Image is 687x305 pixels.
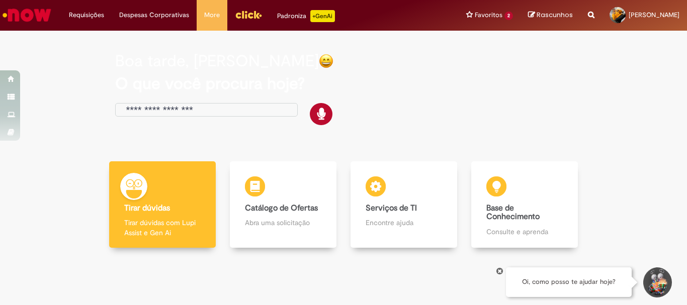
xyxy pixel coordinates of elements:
[343,161,464,248] a: Serviços de TI Encontre ajuda
[277,10,335,22] div: Padroniza
[245,218,321,228] p: Abra uma solicitação
[642,267,672,297] button: Iniciar Conversa de Suporte
[119,10,189,20] span: Despesas Corporativas
[124,203,170,213] b: Tirar dúvidas
[629,11,679,19] span: [PERSON_NAME]
[115,52,319,70] h2: Boa tarde, [PERSON_NAME]
[486,203,540,222] b: Base de Conhecimento
[504,12,513,20] span: 2
[506,267,632,297] div: Oi, como posso te ajudar hoje?
[486,227,563,237] p: Consulte e aprenda
[319,54,333,68] img: happy-face.png
[115,75,571,92] h2: O que você procura hoje?
[528,11,573,20] a: Rascunhos
[204,10,220,20] span: More
[223,161,343,248] a: Catálogo de Ofertas Abra uma solicitação
[102,161,223,248] a: Tirar dúvidas Tirar dúvidas com Lupi Assist e Gen Ai
[366,218,442,228] p: Encontre ajuda
[537,10,573,20] span: Rascunhos
[235,7,262,22] img: click_logo_yellow_360x200.png
[124,218,201,238] p: Tirar dúvidas com Lupi Assist e Gen Ai
[464,161,585,248] a: Base de Conhecimento Consulte e aprenda
[245,203,318,213] b: Catálogo de Ofertas
[475,10,502,20] span: Favoritos
[366,203,417,213] b: Serviços de TI
[310,10,335,22] p: +GenAi
[1,5,53,25] img: ServiceNow
[69,10,104,20] span: Requisições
